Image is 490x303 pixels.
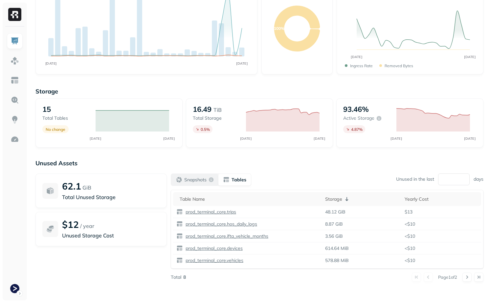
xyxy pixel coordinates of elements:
[240,136,252,140] tspan: [DATE]
[62,219,79,230] p: $12
[314,136,325,140] tspan: [DATE]
[325,257,349,264] p: 578.88 MiB
[325,233,343,239] p: 3.56 GiB
[464,136,476,140] tspan: [DATE]
[62,180,81,192] p: 62.1
[11,37,19,45] img: Dashboard
[184,221,257,227] p: prod_terminal_core.hos_daily_logs
[385,63,413,68] p: Removed bytes
[236,61,248,66] tspan: [DATE]
[438,274,457,280] p: Page 1 of 2
[90,136,101,140] tspan: [DATE]
[474,176,483,182] p: days
[35,159,483,167] p: Unused Assets
[391,136,402,140] tspan: [DATE]
[184,209,236,215] p: prod_terminal_core.trips
[184,177,207,183] p: Snapshots
[405,233,478,239] p: <$10
[45,61,57,66] tspan: [DATE]
[193,105,212,114] p: 16.49
[351,55,363,59] tspan: [DATE]
[405,209,478,215] p: $13
[46,127,65,132] p: No change
[325,209,345,215] p: 48.12 GiB
[171,274,181,280] p: Total
[325,221,343,227] p: 8.87 GiB
[176,257,183,264] img: table
[183,245,243,252] a: prod_terminal_core.devices
[62,193,160,201] p: Total Unused Storage
[82,184,91,192] p: GiB
[183,233,268,239] a: prod_terminal_core.ifta_vehicle_months
[343,115,374,121] p: Active storage
[350,63,373,68] p: Ingress Rate
[183,209,236,215] a: prod_terminal_core.trips
[183,274,186,280] p: 8
[405,245,478,252] p: <$10
[62,232,160,239] p: Unused Storage Cost
[351,127,363,132] p: 4.87 %
[343,105,369,114] p: 93.46%
[80,222,94,230] p: / year
[232,177,246,183] p: Tables
[184,245,243,252] p: prod_terminal_core.devices
[176,245,183,252] img: table
[325,245,349,252] p: 614.64 MiB
[464,55,476,59] tspan: [DATE]
[180,196,319,202] div: Table Name
[193,115,239,121] p: Total storage
[35,88,483,95] p: Storage
[176,209,183,215] img: table
[183,257,243,264] a: prod_terminal_core.vehicles
[405,221,478,227] p: <$10
[11,76,19,85] img: Asset Explorer
[325,195,398,203] div: Storage
[396,176,434,182] p: Unused in the last
[184,233,268,239] p: prod_terminal_core.ifta_vehicle_months
[274,26,284,31] text: 100%
[184,257,243,264] p: prod_terminal_core.vehicles
[42,115,89,121] p: Total tables
[183,221,257,227] a: prod_terminal_core.hos_daily_logs
[176,221,183,227] img: table
[164,136,175,140] tspan: [DATE]
[11,135,19,144] img: Optimization
[11,96,19,104] img: Query Explorer
[201,127,210,132] p: 0.5 %
[176,233,183,239] img: table
[11,115,19,124] img: Insights
[11,56,19,65] img: Assets
[405,257,478,264] p: <$10
[42,105,51,114] p: 15
[8,8,21,21] img: Ryft
[405,196,478,202] div: Yearly Cost
[10,284,19,293] img: Terminal
[213,106,222,114] p: TiB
